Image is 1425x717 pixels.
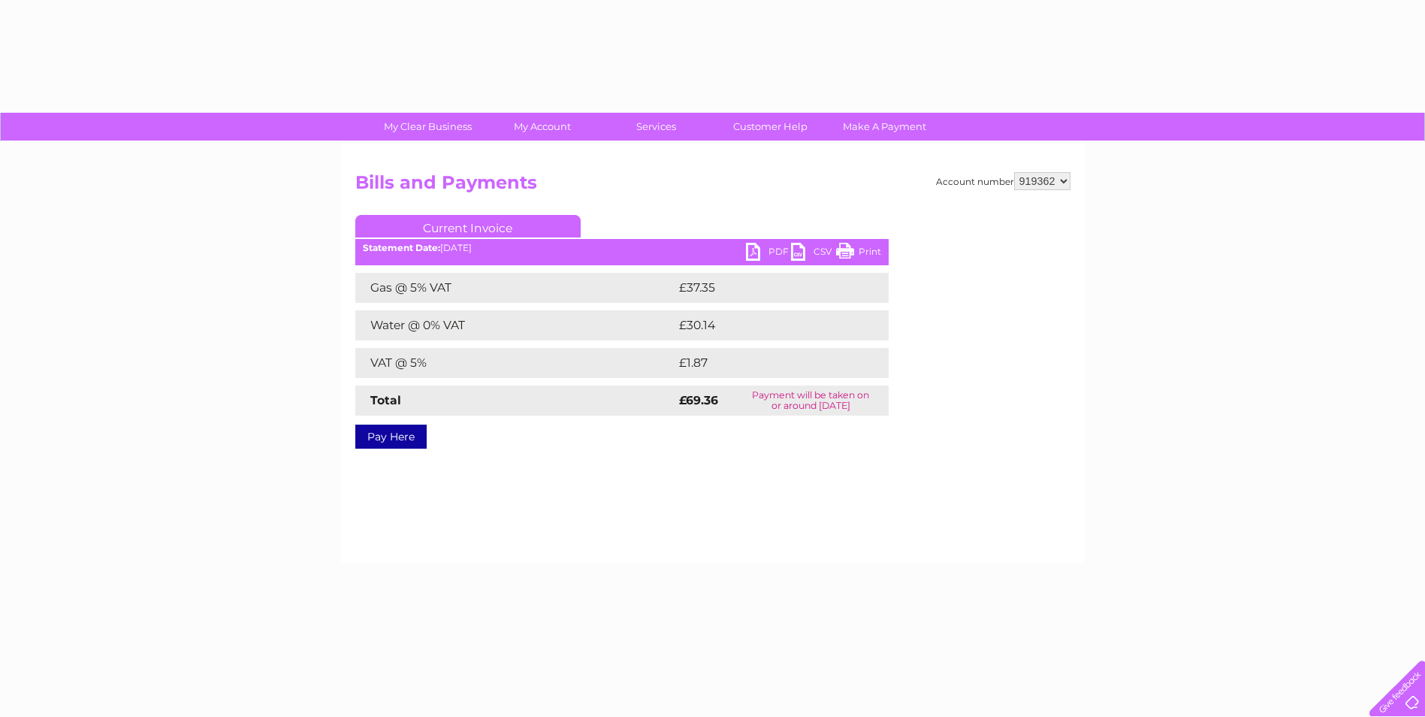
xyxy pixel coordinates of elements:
td: £1.87 [675,348,852,378]
div: [DATE] [355,243,889,253]
td: Water @ 0% VAT [355,310,675,340]
td: Gas @ 5% VAT [355,273,675,303]
a: Customer Help [708,113,832,141]
td: £37.35 [675,273,857,303]
a: PDF [746,243,791,265]
td: Payment will be taken on or around [DATE] [733,386,889,416]
a: My Account [480,113,604,141]
a: Print [836,243,881,265]
a: Services [594,113,718,141]
strong: £69.36 [679,393,718,407]
a: Make A Payment [823,113,946,141]
h2: Bills and Payments [355,172,1070,201]
td: VAT @ 5% [355,348,675,378]
a: My Clear Business [366,113,490,141]
strong: Total [370,393,401,407]
div: Account number [936,172,1070,190]
a: CSV [791,243,836,265]
b: Statement Date: [363,242,440,253]
a: Current Invoice [355,215,581,237]
td: £30.14 [675,310,857,340]
a: Pay Here [355,425,427,449]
